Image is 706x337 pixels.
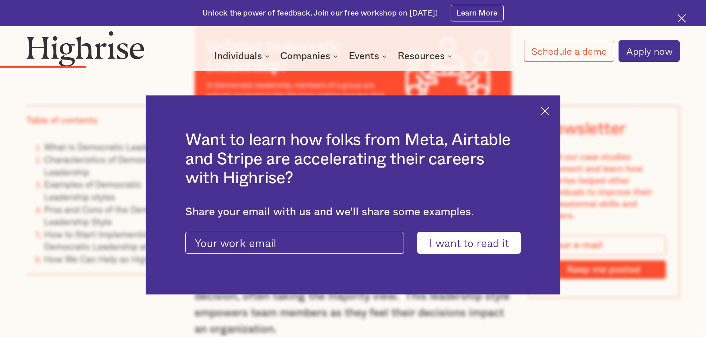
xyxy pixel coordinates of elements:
div: Unlock the power of feedback. Join our free workshop on [DATE]! [202,8,437,18]
div: Individuals [214,52,262,61]
div: Companies [280,52,340,61]
div: Individuals [214,52,272,61]
div: Events [349,52,379,61]
div: Resources [398,52,454,61]
img: Cross icon [677,14,686,23]
div: Resources [398,52,445,61]
a: Learn More [451,5,504,21]
img: Cross icon [541,107,549,115]
a: Schedule a demo [524,41,614,62]
a: Apply now [619,40,680,62]
div: Companies [280,52,330,61]
div: Share your email with us and we'll share some examples. [185,206,521,219]
input: Your work email [185,232,404,254]
form: current-ascender-blog-article-modal-form [185,232,521,254]
img: Highrise logo [26,31,144,66]
h2: Want to learn how folks from Meta, Airtable and Stripe are accelerating their careers with Highrise? [185,131,521,188]
div: Events [349,52,389,61]
input: I want to read it [417,232,521,254]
